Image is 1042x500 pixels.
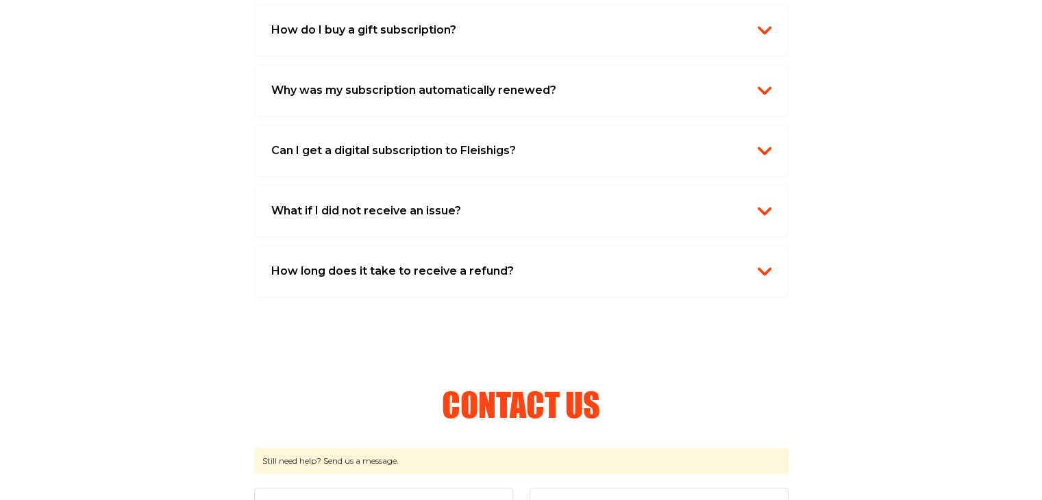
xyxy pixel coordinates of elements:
[758,144,771,158] img: down arrow
[758,204,771,218] img: down arrow
[758,23,771,37] img: down arrow
[442,388,600,421] h2: Contact Us
[758,264,771,278] img: down arrow
[271,202,771,220] button: What if I did not receive an issue?down arrow
[271,82,771,99] button: Why was my subscription automatically renewed?down arrow
[271,262,771,280] button: How long does it take to receive a refund?down arrow
[271,202,461,220] h2: What if I did not receive an issue?
[254,448,789,474] span: Still need help? Send us a message.
[271,142,771,160] button: Can I get a digital subscription to Fleishigs?down arrow
[271,142,516,160] h2: Can I get a digital subscription to Fleishigs?
[271,21,456,39] h2: How do I buy a gift subscription?
[758,84,771,97] img: down arrow
[271,21,771,39] button: How do I buy a gift subscription?down arrow
[271,82,556,99] h2: Why was my subscription automatically renewed?
[271,262,514,280] h2: How long does it take to receive a refund?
